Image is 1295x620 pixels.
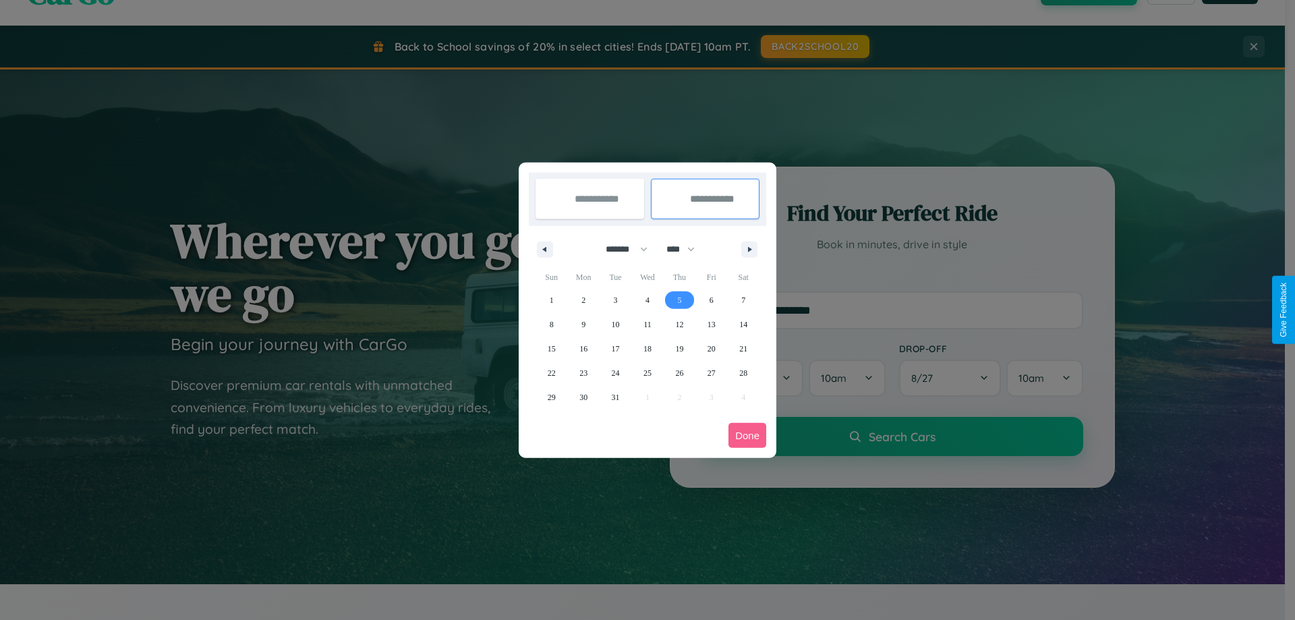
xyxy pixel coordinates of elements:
[728,337,759,361] button: 21
[567,312,599,337] button: 9
[664,288,695,312] button: 5
[643,337,652,361] span: 18
[612,337,620,361] span: 17
[567,361,599,385] button: 23
[675,337,683,361] span: 19
[664,361,695,385] button: 26
[643,361,652,385] span: 25
[739,337,747,361] span: 21
[550,312,554,337] span: 8
[695,288,727,312] button: 6
[695,266,727,288] span: Fri
[708,312,716,337] span: 13
[579,337,587,361] span: 16
[581,288,585,312] span: 2
[600,312,631,337] button: 10
[739,312,747,337] span: 14
[728,312,759,337] button: 14
[631,266,663,288] span: Wed
[741,288,745,312] span: 7
[567,337,599,361] button: 16
[631,312,663,337] button: 11
[708,361,716,385] span: 27
[548,361,556,385] span: 22
[664,266,695,288] span: Thu
[536,385,567,410] button: 29
[536,337,567,361] button: 15
[567,288,599,312] button: 2
[631,361,663,385] button: 25
[677,288,681,312] span: 5
[536,361,567,385] button: 22
[600,337,631,361] button: 17
[612,361,620,385] span: 24
[567,385,599,410] button: 30
[675,361,683,385] span: 26
[739,361,747,385] span: 28
[536,266,567,288] span: Sun
[550,288,554,312] span: 1
[645,288,650,312] span: 4
[1279,283,1288,337] div: Give Feedback
[548,337,556,361] span: 15
[631,337,663,361] button: 18
[600,288,631,312] button: 3
[579,385,587,410] span: 30
[612,385,620,410] span: 31
[664,337,695,361] button: 19
[695,361,727,385] button: 27
[675,312,683,337] span: 12
[600,266,631,288] span: Tue
[695,312,727,337] button: 13
[614,288,618,312] span: 3
[643,312,652,337] span: 11
[536,288,567,312] button: 1
[567,266,599,288] span: Mon
[695,337,727,361] button: 20
[728,266,759,288] span: Sat
[728,288,759,312] button: 7
[548,385,556,410] span: 29
[710,288,714,312] span: 6
[536,312,567,337] button: 8
[631,288,663,312] button: 4
[600,361,631,385] button: 24
[612,312,620,337] span: 10
[708,337,716,361] span: 20
[728,423,766,448] button: Done
[600,385,631,410] button: 31
[579,361,587,385] span: 23
[728,361,759,385] button: 28
[581,312,585,337] span: 9
[664,312,695,337] button: 12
